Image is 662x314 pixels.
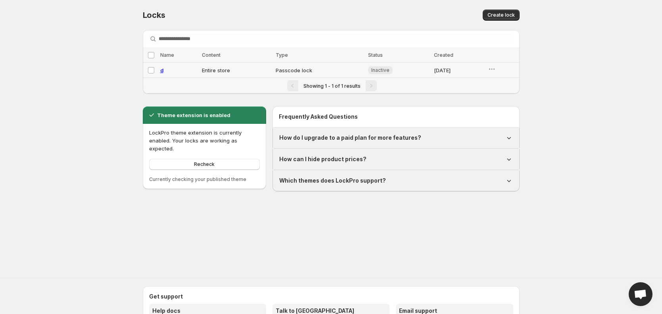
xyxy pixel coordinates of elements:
[149,176,260,183] p: Currently checking your published theme
[157,111,230,119] h2: Theme extension is enabled
[149,159,260,170] a: Recheck
[279,177,386,185] h1: Which themes does LockPro support?
[279,134,421,142] h1: How do I upgrade to a paid plan for more features?
[279,155,366,163] h1: How can I hide product prices?
[432,63,486,78] td: [DATE]
[149,129,260,152] p: LockPro theme extension is currently enabled. Your locks are working as expected.
[279,113,513,121] h2: Frequently Asked Questions
[371,67,390,73] span: Inactive
[483,10,520,21] button: Create lock
[143,10,165,20] span: Locks
[276,52,288,58] span: Type
[160,52,174,58] span: Name
[368,52,383,58] span: Status
[200,63,273,78] td: Entire store
[303,83,361,89] span: Showing 1 - 1 of 1 results
[160,67,163,73] a: d
[629,282,652,306] a: Open chat
[149,293,513,301] h2: Get support
[434,52,453,58] span: Created
[487,12,515,18] span: Create lock
[194,161,215,168] span: Recheck
[202,52,221,58] span: Content
[273,63,366,78] td: Passcode lock
[143,77,520,94] nav: Pagination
